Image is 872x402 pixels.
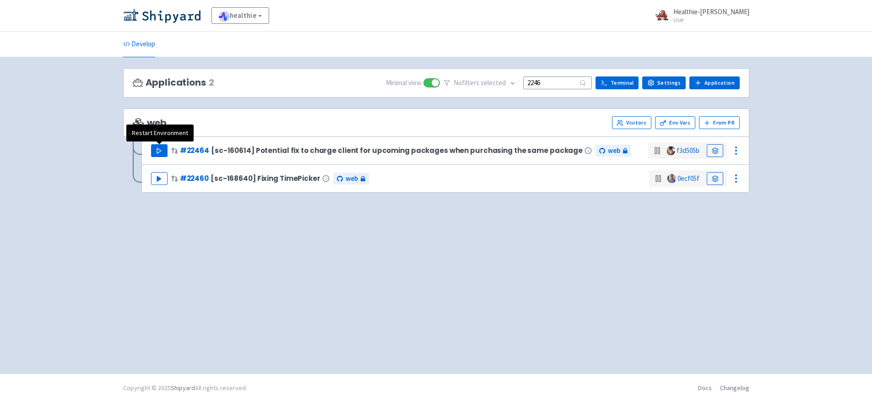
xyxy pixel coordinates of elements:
a: web [333,173,369,185]
a: #22460 [180,174,209,183]
button: Play [151,144,168,157]
a: healthie [211,7,270,24]
a: Settings [642,76,686,89]
span: 2 [209,77,214,88]
span: web [133,118,167,128]
a: Terminal [596,76,639,89]
a: Docs [698,384,712,392]
a: #22464 [180,146,209,155]
a: web [596,145,631,157]
button: Play [151,172,168,185]
a: Healthie-[PERSON_NAME] User [650,8,749,23]
a: Shipyard [171,384,195,392]
div: Copyright © 2025 All rights reserved. [123,383,247,393]
span: web [608,146,620,156]
a: Develop [123,32,155,57]
button: From PR [699,116,740,129]
small: User [673,17,749,23]
input: Search... [523,76,592,89]
span: web [346,174,358,184]
span: Healthie-[PERSON_NAME] [673,7,749,16]
a: Changelog [720,384,749,392]
span: Minimal view [386,78,422,88]
span: selected [481,78,506,87]
a: 0ecf05f [677,174,699,183]
h3: Applications [133,77,214,88]
a: f3d505b [677,146,699,155]
a: Visitors [612,116,651,129]
a: Application [689,76,739,89]
span: [sc-168640] Fixing TimePicker [211,174,320,182]
span: No filter s [454,78,506,88]
span: [sc-160614] Potential fix to charge client for upcoming packages when purchasing the same package [211,147,583,154]
img: Shipyard logo [123,8,200,23]
a: Env Vars [655,116,695,129]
